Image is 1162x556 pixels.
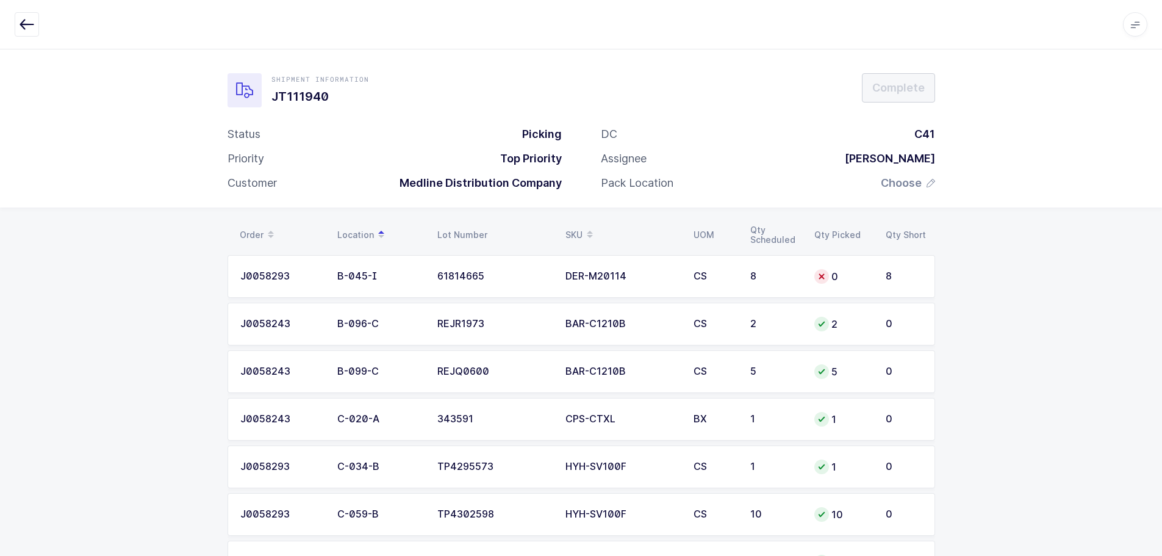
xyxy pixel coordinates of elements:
[601,176,673,190] div: Pack Location
[694,230,736,240] div: UOM
[886,366,922,377] div: 0
[750,225,800,245] div: Qty Scheduled
[694,319,736,330] div: CS
[881,176,922,190] span: Choose
[750,366,800,377] div: 5
[565,509,679,520] div: HYH-SV100F
[814,412,871,427] div: 1
[750,461,800,472] div: 1
[490,151,562,166] div: Top Priority
[694,461,736,472] div: CS
[512,127,562,142] div: Picking
[271,74,369,84] div: Shipment Information
[872,80,925,95] span: Complete
[437,319,551,330] div: REJR1973
[814,507,871,522] div: 10
[240,461,323,472] div: J0058293
[601,127,617,142] div: DC
[240,319,323,330] div: J0058243
[750,414,800,425] div: 1
[437,271,551,282] div: 61814665
[240,225,323,245] div: Order
[337,414,423,425] div: C-020-A
[437,230,551,240] div: Lot Number
[694,271,736,282] div: CS
[886,414,922,425] div: 0
[835,151,935,166] div: [PERSON_NAME]
[337,366,423,377] div: B-099-C
[437,414,551,425] div: 343591
[228,151,264,166] div: Priority
[565,366,679,377] div: BAR-C1210B
[694,414,736,425] div: BX
[862,73,935,103] button: Complete
[886,271,922,282] div: 8
[750,319,800,330] div: 2
[565,225,679,245] div: SKU
[881,176,935,190] button: Choose
[565,319,679,330] div: BAR-C1210B
[337,319,423,330] div: B-096-C
[914,128,935,140] span: C41
[240,271,323,282] div: J0058293
[814,460,871,474] div: 1
[228,176,277,190] div: Customer
[886,509,922,520] div: 0
[240,366,323,377] div: J0058243
[886,319,922,330] div: 0
[814,317,871,331] div: 2
[337,225,423,245] div: Location
[240,509,323,520] div: J0058293
[886,461,922,472] div: 0
[390,176,562,190] div: Medline Distribution Company
[814,230,871,240] div: Qty Picked
[437,461,551,472] div: TP4295573
[886,230,928,240] div: Qty Short
[814,269,871,284] div: 0
[694,509,736,520] div: CS
[814,364,871,379] div: 5
[601,151,647,166] div: Assignee
[694,366,736,377] div: CS
[565,461,679,472] div: HYH-SV100F
[337,271,423,282] div: B-045-I
[271,87,369,106] h1: JT111940
[437,509,551,520] div: TP4302598
[240,414,323,425] div: J0058243
[437,366,551,377] div: REJQ0600
[565,414,679,425] div: CPS-CTXL
[228,127,260,142] div: Status
[337,461,423,472] div: C-034-B
[750,271,800,282] div: 8
[565,271,679,282] div: DER-M20114
[337,509,423,520] div: C-059-B
[750,509,800,520] div: 10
